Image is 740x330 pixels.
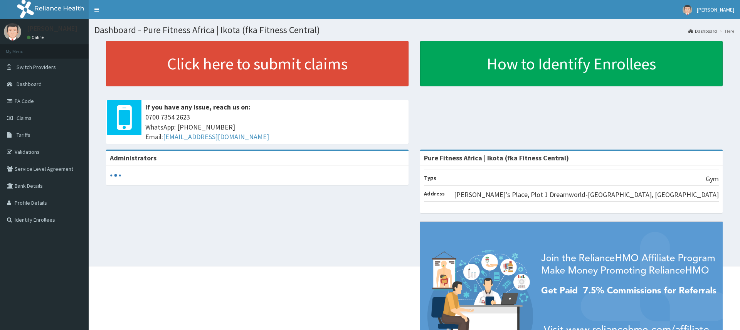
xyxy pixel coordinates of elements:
[145,103,251,111] b: If you have any issue, reach us on:
[110,153,156,162] b: Administrators
[27,35,45,40] a: Online
[110,170,121,181] svg: audio-loading
[17,81,42,88] span: Dashboard
[424,174,437,181] b: Type
[4,23,21,40] img: User Image
[424,190,445,197] b: Address
[17,131,30,138] span: Tariffs
[683,5,692,15] img: User Image
[706,174,719,184] p: Gym
[688,28,717,34] a: Dashboard
[424,153,569,162] strong: Pure Fitness Africa | Ikota (fka Fitness Central)
[17,64,56,71] span: Switch Providers
[163,132,269,141] a: [EMAIL_ADDRESS][DOMAIN_NAME]
[420,41,723,86] a: How to Identify Enrollees
[697,6,734,13] span: [PERSON_NAME]
[27,25,77,32] p: [PERSON_NAME]
[454,190,719,200] p: [PERSON_NAME]'s Place, Plot 1 Dreamworld-[GEOGRAPHIC_DATA], [GEOGRAPHIC_DATA]
[106,41,409,86] a: Click here to submit claims
[145,112,405,142] span: 0700 7354 2623 WhatsApp: [PHONE_NUMBER] Email:
[718,28,734,34] li: Here
[17,114,32,121] span: Claims
[94,25,734,35] h1: Dashboard - Pure Fitness Africa | Ikota (fka Fitness Central)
